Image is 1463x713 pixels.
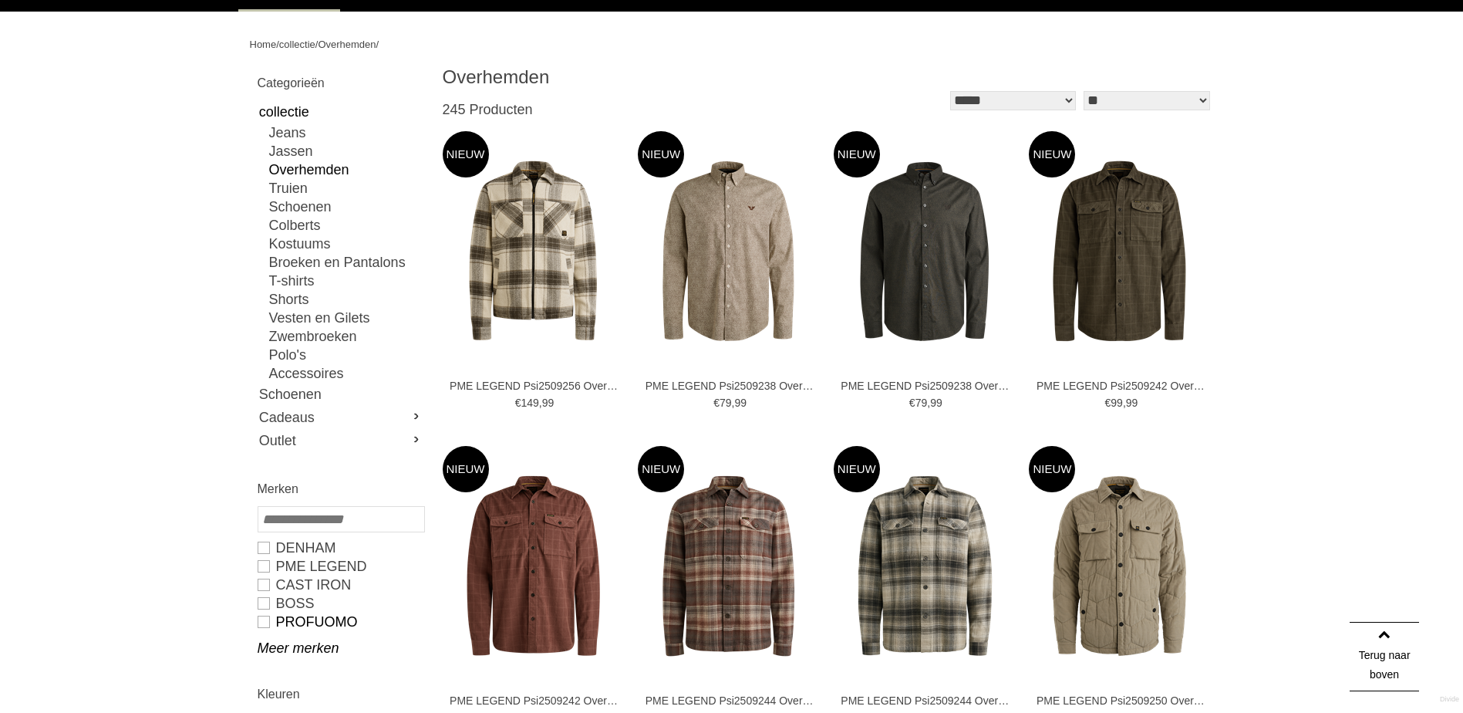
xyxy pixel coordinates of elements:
span: € [1105,397,1111,409]
img: PME LEGEND Psi2509250 Overhemden [1029,475,1210,657]
a: PME LEGEND Psi2509244 Overhemden [841,694,1010,708]
span: 99 [1126,397,1138,409]
a: Jeans [269,123,423,142]
a: Schoenen [269,198,423,216]
a: Kostuums [269,235,423,253]
a: Polo's [269,346,423,364]
a: DENHAM [258,539,423,557]
a: PROFUOMO [258,613,423,631]
span: / [276,39,279,50]
img: PME LEGEND Psi2509242 Overhemden [1029,161,1210,342]
img: PME LEGEND Psi2509238 Overhemden [834,161,1015,342]
a: Broeken en Pantalons [269,253,423,272]
a: Outlet [258,429,423,452]
a: Accessoires [269,364,423,383]
a: PME LEGEND [258,557,423,576]
img: PME LEGEND Psi2509244 Overhemden [834,475,1015,657]
a: PME LEGEND Psi2509242 Overhemden [450,694,619,708]
span: , [927,397,930,409]
span: , [732,397,735,409]
h2: Categorieën [258,73,423,93]
a: Terug naar boven [1350,622,1419,691]
span: 149 [521,397,538,409]
a: PME LEGEND Psi2509238 Overhemden [841,379,1010,393]
span: 99 [1111,397,1123,409]
a: Meer merken [258,639,423,657]
a: collectie [279,39,315,50]
a: Shorts [269,290,423,309]
a: collectie [258,100,423,123]
a: PME LEGEND Psi2509238 Overhemden [646,379,815,393]
span: € [515,397,521,409]
a: BOSS [258,594,423,613]
a: Home [250,39,277,50]
a: Colberts [269,216,423,235]
span: , [539,397,542,409]
a: Cadeaus [258,406,423,429]
a: Jassen [269,142,423,161]
span: 99 [734,397,747,409]
a: PME LEGEND Psi2509250 Overhemden [1037,694,1206,708]
span: € [713,397,720,409]
span: € [909,397,915,409]
a: CAST IRON [258,576,423,594]
img: PME LEGEND Psi2509238 Overhemden [638,161,819,342]
span: 99 [542,397,555,409]
a: Zwembroeken [269,327,423,346]
span: / [376,39,379,50]
span: 99 [930,397,942,409]
img: PME LEGEND Psi2509256 Overhemden [443,161,624,342]
span: 245 Producten [443,102,533,117]
img: PME LEGEND Psi2509242 Overhemden [443,475,624,657]
a: Schoenen [258,383,423,406]
a: Vesten en Gilets [269,309,423,327]
h1: Overhemden [443,66,828,89]
span: , [1123,397,1126,409]
a: Divide [1440,690,1459,709]
a: Overhemden [318,39,376,50]
a: PME LEGEND Psi2509242 Overhemden [1037,379,1206,393]
a: T-shirts [269,272,423,290]
a: PME LEGEND Psi2509256 Overhemden [450,379,619,393]
span: / [315,39,319,50]
h2: Kleuren [258,684,423,704]
span: 79 [915,397,928,409]
a: PME LEGEND Psi2509244 Overhemden [646,694,815,708]
img: PME LEGEND Psi2509244 Overhemden [638,475,819,657]
a: Overhemden [269,161,423,179]
h2: Merken [258,479,423,498]
span: 79 [720,397,732,409]
a: Truien [269,179,423,198]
